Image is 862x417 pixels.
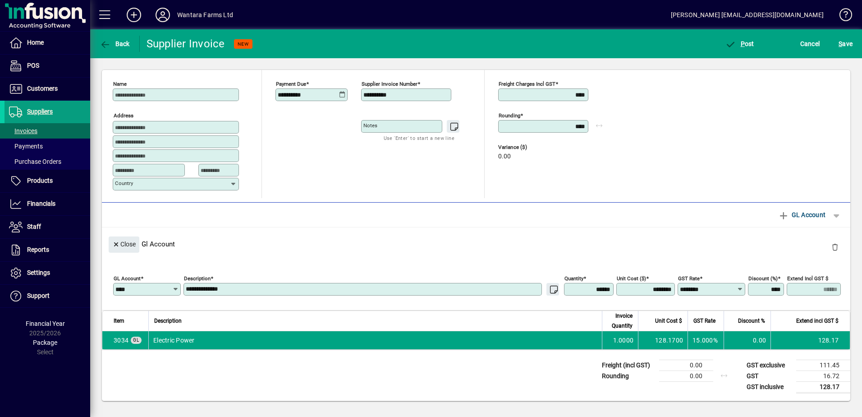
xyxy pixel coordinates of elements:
td: 128.1700 [638,331,688,349]
button: Close [109,236,139,253]
button: Cancel [798,36,822,52]
span: Settings [27,269,50,276]
app-page-header-button: Back [90,36,140,52]
button: Back [97,36,132,52]
button: Post [723,36,757,52]
span: Item [114,316,124,326]
span: Discount % [738,316,765,326]
button: GL Account [774,207,830,223]
mat-label: Discount (%) [748,275,778,281]
a: Support [5,285,90,307]
span: ost [725,40,754,47]
mat-label: Freight charges incl GST [499,81,555,87]
button: Delete [824,236,846,258]
mat-label: Payment due [276,81,306,87]
span: Purchase Orders [9,158,61,165]
app-page-header-button: Delete [824,243,846,251]
mat-label: Quantity [564,275,583,281]
mat-label: Name [113,81,127,87]
span: Customers [27,85,58,92]
a: Staff [5,216,90,238]
mat-label: GL Account [114,275,141,281]
mat-label: Unit Cost ($) [617,275,646,281]
mat-label: Extend incl GST $ [787,275,828,281]
mat-hint: Use 'Enter' to start a new line [384,133,454,143]
a: Purchase Orders [5,154,90,169]
span: Extend incl GST $ [796,316,839,326]
td: 0.00 [659,360,713,371]
span: Description [154,316,182,326]
td: 15.000% [688,331,724,349]
span: Suppliers [27,108,53,115]
span: Products [27,177,53,184]
div: Gl Account [102,227,850,260]
a: Products [5,170,90,192]
a: Settings [5,262,90,284]
div: [PERSON_NAME] [EMAIL_ADDRESS][DOMAIN_NAME] [671,8,824,22]
span: POS [27,62,39,69]
div: Wantara Farms Ltd [177,8,233,22]
td: 1.0000 [602,331,638,349]
span: Reports [27,246,49,253]
span: GL Account [778,208,825,222]
span: 0.00 [498,153,511,160]
span: Home [27,39,44,46]
td: 0.00 [659,371,713,381]
mat-label: Rounding [499,112,520,119]
span: Financials [27,200,55,207]
a: Reports [5,239,90,261]
span: Payments [9,143,43,150]
td: 128.17 [770,331,850,349]
span: Package [33,339,57,346]
mat-label: GST rate [678,275,700,281]
td: Freight (incl GST) [597,360,659,371]
span: Back [100,40,130,47]
a: Payments [5,139,90,154]
mat-label: Country [115,180,133,186]
td: 16.72 [796,371,850,381]
span: Support [27,292,50,299]
td: 0.00 [724,331,770,349]
span: Close [112,237,136,252]
td: GST exclusive [742,360,796,371]
span: P [741,40,745,47]
td: GST [742,371,796,381]
span: GL [133,338,139,343]
a: Invoices [5,123,90,139]
a: POS [5,55,90,77]
a: Knowledge Base [833,2,851,31]
span: Invoice Quantity [608,311,633,331]
button: Save [836,36,855,52]
span: Cancel [800,37,820,51]
span: Invoices [9,127,37,134]
span: Financial Year [26,320,65,327]
div: Supplier Invoice [147,37,225,51]
app-page-header-button: Close [106,240,142,248]
span: S [839,40,842,47]
span: GST Rate [693,316,715,326]
mat-label: Supplier invoice number [362,81,417,87]
a: Home [5,32,90,54]
span: Unit Cost $ [655,316,682,326]
a: Customers [5,78,90,100]
button: Add [119,7,148,23]
span: Staff [27,223,41,230]
td: 128.17 [796,381,850,393]
button: Profile [148,7,177,23]
a: Financials [5,193,90,215]
td: 111.45 [796,360,850,371]
td: GST inclusive [742,381,796,393]
span: Electric Power [114,336,128,345]
span: ave [839,37,853,51]
td: Rounding [597,371,659,381]
mat-label: Notes [363,122,377,129]
span: NEW [238,41,249,47]
span: Variance ($) [498,144,552,150]
mat-label: Description [184,275,211,281]
td: Electric Power [148,331,602,349]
